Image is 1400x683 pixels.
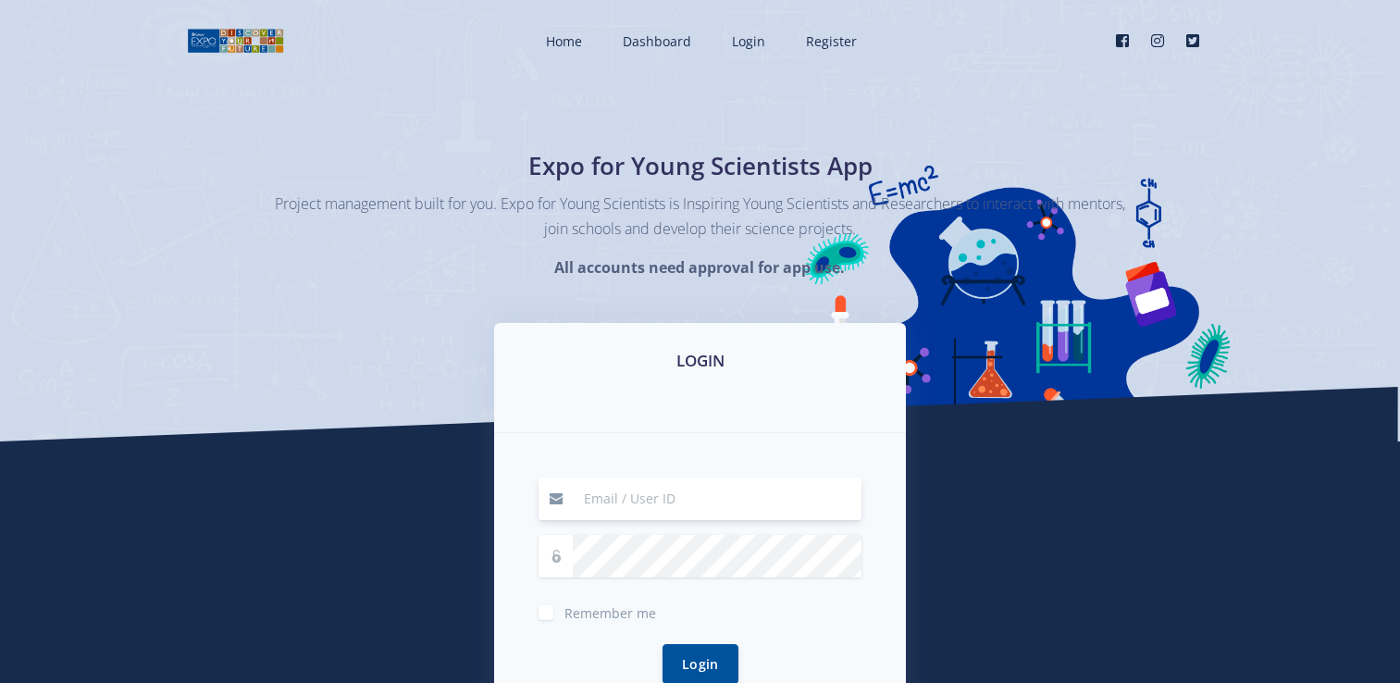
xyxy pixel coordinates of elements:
[275,192,1126,242] p: Project management built for you. Expo for Young Scientists is Inspiring Young Scientists and Res...
[564,604,656,622] span: Remember me
[187,27,284,55] img: logo01.png
[546,32,582,50] span: Home
[713,17,780,66] a: Login
[604,17,706,66] a: Dashboard
[806,32,857,50] span: Register
[573,478,861,520] input: Email / User ID
[363,148,1038,184] h1: Expo for Young Scientists App
[732,32,765,50] span: Login
[554,257,845,278] strong: All accounts need approval for app use.
[787,17,872,66] a: Register
[623,32,691,50] span: Dashboard
[516,349,884,373] h3: LOGIN
[527,17,597,66] a: Home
